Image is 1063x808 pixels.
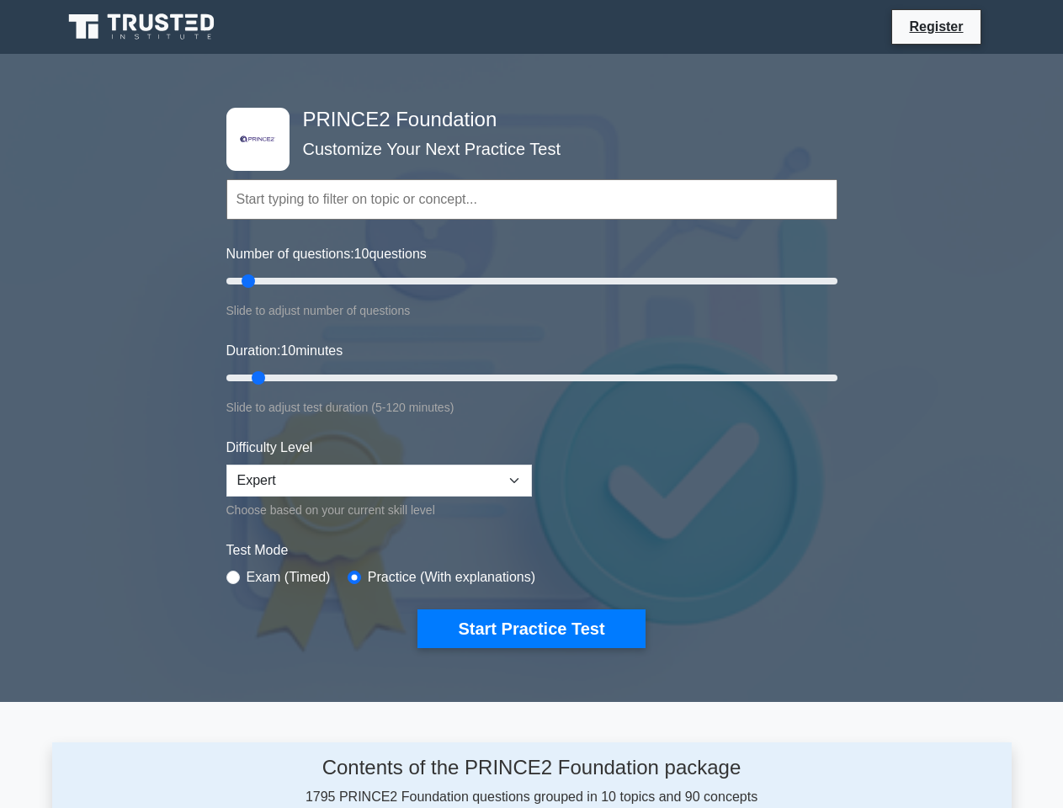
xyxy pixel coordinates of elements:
label: Exam (Timed) [247,567,331,587]
label: Duration: minutes [226,341,343,361]
div: 1795 PRINCE2 Foundation questions grouped in 10 topics and 90 concepts [192,756,871,807]
a: Register [899,16,973,37]
div: Choose based on your current skill level [226,500,532,520]
label: Number of questions: questions [226,244,427,264]
label: Practice (With explanations) [368,567,535,587]
h4: PRINCE2 Foundation [296,108,755,132]
input: Start typing to filter on topic or concept... [226,179,837,220]
label: Test Mode [226,540,837,561]
label: Difficulty Level [226,438,313,458]
span: 10 [280,343,295,358]
span: 10 [354,247,369,261]
h4: Contents of the PRINCE2 Foundation package [192,756,871,780]
div: Slide to adjust test duration (5-120 minutes) [226,397,837,417]
button: Start Practice Test [417,609,645,648]
div: Slide to adjust number of questions [226,300,837,321]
